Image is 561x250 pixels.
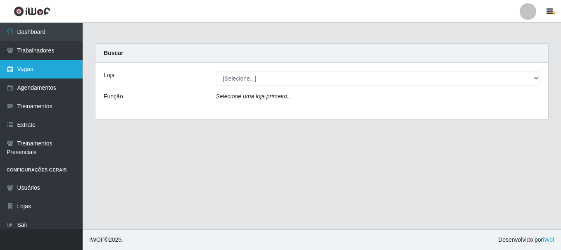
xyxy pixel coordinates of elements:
[498,236,554,244] span: Desenvolvido por
[543,236,554,243] a: iWof
[89,236,123,244] span: © 2025 .
[89,236,105,243] span: IWOF
[104,50,123,56] strong: Buscar
[14,6,50,17] img: CoreUI Logo
[104,71,114,80] label: Loja
[104,92,123,101] label: Função
[216,93,292,100] i: Selecione uma loja primeiro...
